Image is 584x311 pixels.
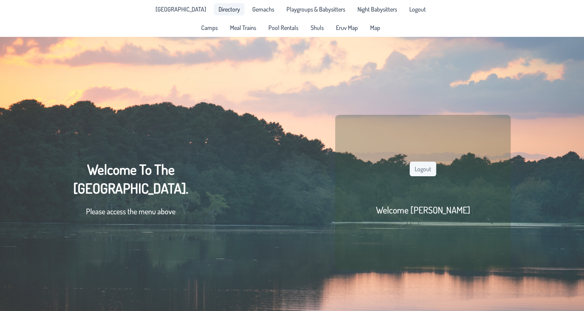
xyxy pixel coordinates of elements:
button: Logout [410,162,436,176]
div: Welcome To The [GEOGRAPHIC_DATA]. [73,160,188,225]
span: Night Babysitters [357,6,397,12]
span: Shuls [311,25,324,31]
span: Directory [218,6,240,12]
a: Playgroups & Babysitters [282,3,350,15]
a: [GEOGRAPHIC_DATA] [151,3,211,15]
span: [GEOGRAPHIC_DATA] [156,6,206,12]
a: Eruv Map [331,22,362,34]
a: Night Babysitters [353,3,402,15]
span: Gemachs [252,6,274,12]
span: Logout [409,6,426,12]
a: Shuls [306,22,328,34]
p: Please access the menu above [73,205,188,217]
li: Pine Lake Park [151,3,211,15]
span: Camps [201,25,218,31]
a: Pool Rentals [264,22,303,34]
h2: Welcome [PERSON_NAME] [376,204,470,216]
a: Directory [214,3,245,15]
a: Gemachs [248,3,279,15]
span: Playgroups & Babysitters [286,6,345,12]
a: Meal Trains [225,22,261,34]
span: Eruv Map [336,25,358,31]
span: Map [370,25,380,31]
a: Camps [197,22,222,34]
span: Pool Rentals [268,25,298,31]
span: Meal Trains [230,25,256,31]
a: Map [366,22,385,34]
li: Logout [405,3,430,15]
